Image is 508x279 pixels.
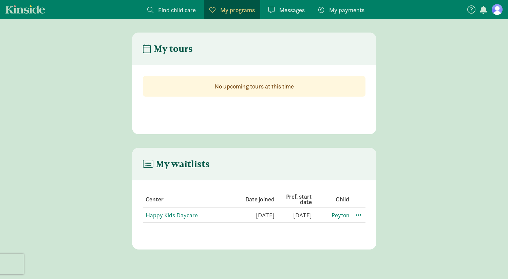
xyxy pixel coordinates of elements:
[275,191,312,208] th: Pref. start date
[237,191,275,208] th: Date joined
[143,159,210,170] h4: My waitlists
[237,208,275,223] td: [DATE]
[146,211,198,219] a: Happy Kids Daycare
[214,82,294,90] strong: No upcoming tours at this time
[143,191,237,208] th: Center
[312,191,349,208] th: Child
[158,5,196,15] span: Find child care
[279,5,305,15] span: Messages
[275,208,312,223] td: [DATE]
[5,5,45,14] a: Kinside
[329,5,364,15] span: My payments
[332,211,349,219] a: Peyton
[220,5,255,15] span: My programs
[143,43,193,54] h4: My tours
